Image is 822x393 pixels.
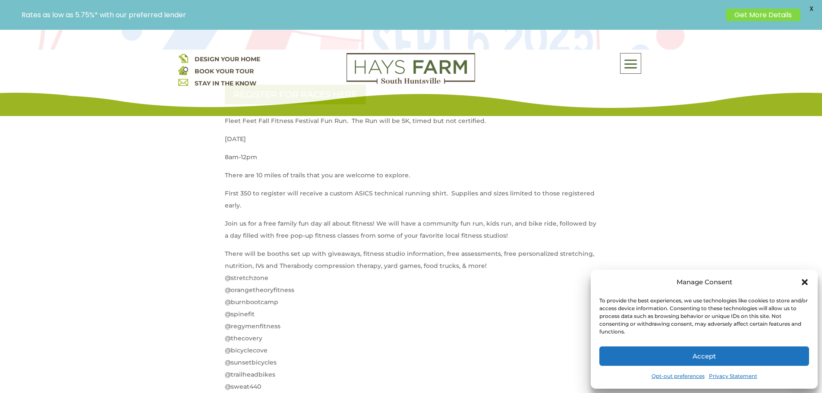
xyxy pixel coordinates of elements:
[225,115,598,133] p: Fleet Feet Fall Fitness Festival Fun Run. The Run will be 5K, timed but not certified.
[195,55,260,63] a: DESIGN YOUR HOME
[346,78,475,86] a: hays farm homes huntsville development
[195,67,254,75] a: BOOK YOUR TOUR
[800,278,809,286] div: Close dialog
[178,53,188,63] img: design your home
[225,133,598,151] p: [DATE]
[726,9,800,21] a: Get More Details
[225,169,598,187] p: There are 10 miles of trails that you are welcome to explore.
[599,297,808,336] div: To provide the best experiences, we use technologies like cookies to store and/or access device i...
[178,65,188,75] img: book your home tour
[225,217,598,248] p: Join us for a free family fun day all about fitness! We will have a community fun run, kids run, ...
[225,151,598,169] p: 8am-12pm
[346,53,475,84] img: Logo
[709,370,757,382] a: Privacy Statement
[195,79,256,87] a: STAY IN THE KNOW
[805,2,818,15] span: X
[677,276,732,288] div: Manage Consent
[22,11,721,19] p: Rates as low as 5.75%* with our preferred lender
[599,346,809,366] button: Accept
[652,370,705,382] a: Opt-out preferences
[225,187,598,217] p: First 350 to register will receive a custom ASICS technical running shirt. Supplies and sizes lim...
